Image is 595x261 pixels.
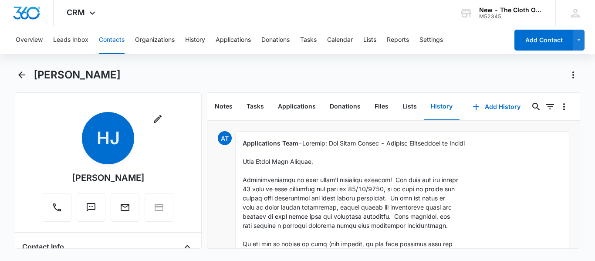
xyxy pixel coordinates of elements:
[185,26,205,54] button: History
[271,93,323,120] button: Applications
[53,26,88,54] button: Leads Inbox
[479,7,543,14] div: account name
[514,30,573,51] button: Add Contact
[34,68,121,81] h1: [PERSON_NAME]
[111,193,139,222] button: Email
[208,93,240,120] button: Notes
[16,26,43,54] button: Overview
[368,93,396,120] button: Files
[566,68,580,82] button: Actions
[135,26,175,54] button: Organizations
[479,14,543,20] div: account id
[15,68,28,82] button: Back
[77,193,105,222] button: Text
[323,93,368,120] button: Donations
[111,207,139,214] a: Email
[387,26,409,54] button: Reports
[300,26,317,54] button: Tasks
[82,112,134,164] span: HJ
[67,8,85,17] span: CRM
[529,100,543,114] button: Search...
[261,26,290,54] button: Donations
[22,241,64,252] h4: Contact Info
[243,139,298,147] span: Applications Team
[363,26,376,54] button: Lists
[464,96,529,117] button: Add History
[557,100,571,114] button: Overflow Menu
[99,26,125,54] button: Contacts
[43,207,71,214] a: Call
[240,93,271,120] button: Tasks
[543,100,557,114] button: Filters
[396,93,424,120] button: Lists
[419,26,443,54] button: Settings
[424,93,460,120] button: History
[327,26,353,54] button: Calendar
[218,131,232,145] span: AT
[180,240,194,254] button: Close
[77,207,105,214] a: Text
[216,26,251,54] button: Applications
[43,193,71,222] button: Call
[72,171,145,184] div: [PERSON_NAME]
